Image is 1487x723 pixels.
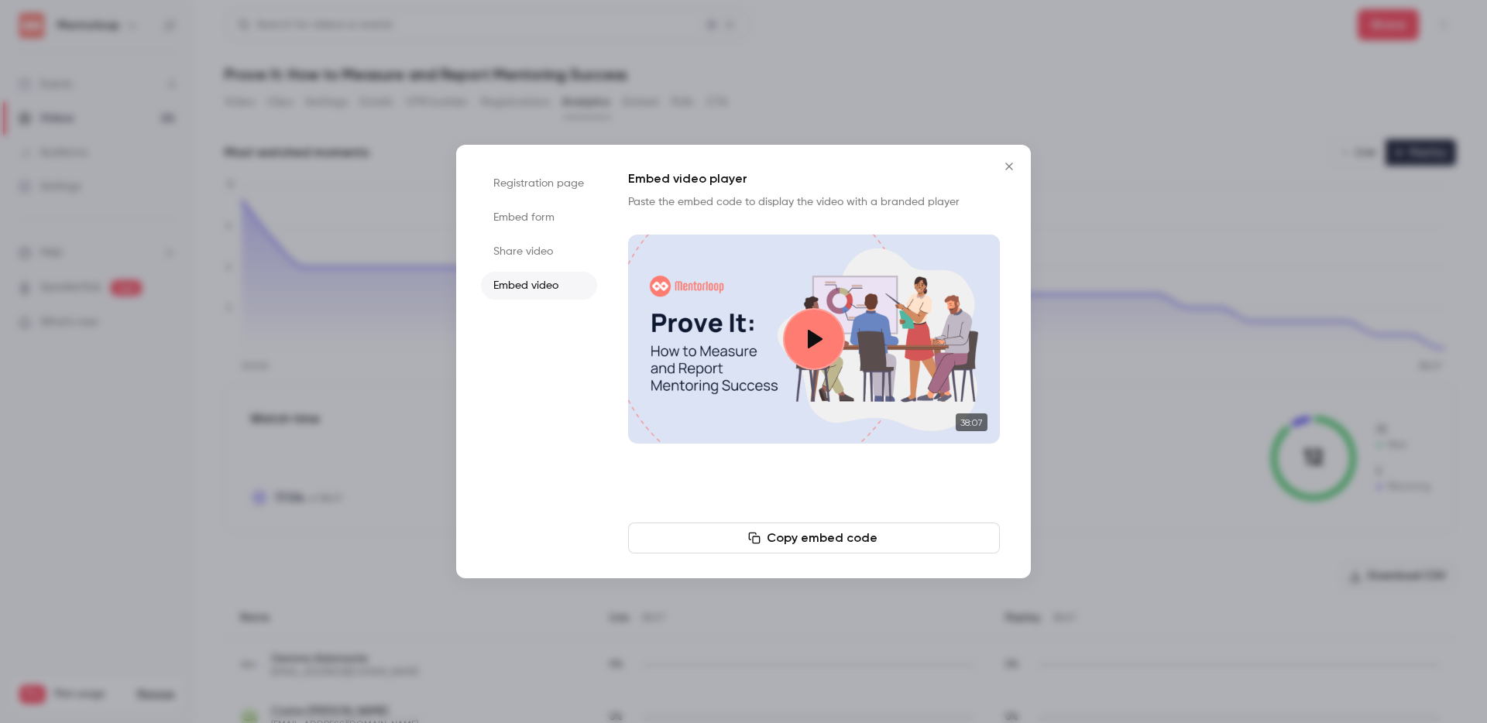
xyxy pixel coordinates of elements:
li: Share video [481,238,597,266]
button: Play video [783,308,845,370]
time: 38:07 [956,413,987,431]
h1: Embed video player [628,170,1000,188]
li: Registration page [481,170,597,197]
li: Embed video [481,272,597,300]
section: Cover [628,235,1000,444]
button: Close [994,151,1025,182]
button: Copy embed code [628,523,1000,553]
p: Paste the embed code to display the video with a branded player [628,194,1000,210]
li: Embed form [481,204,597,231]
